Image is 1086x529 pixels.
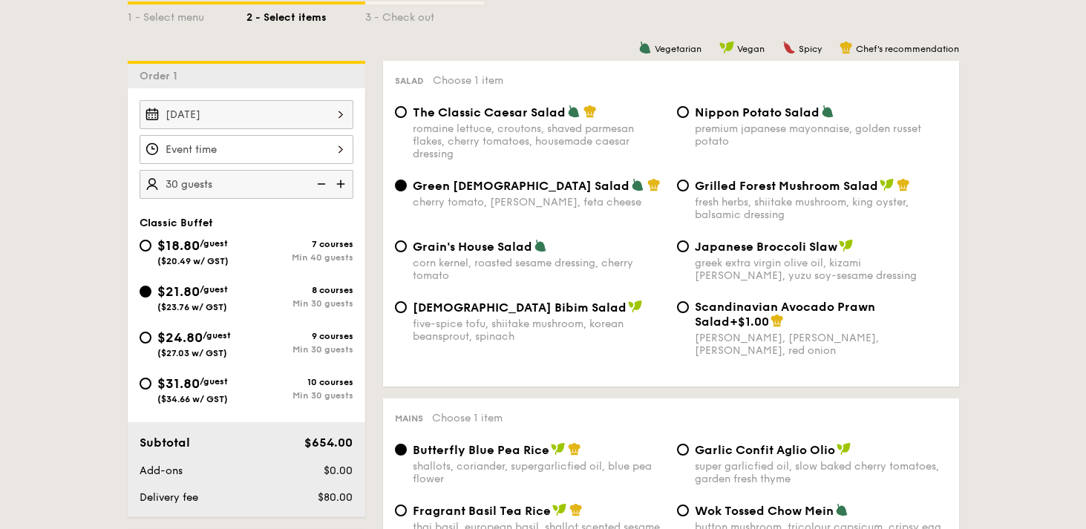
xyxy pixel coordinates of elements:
[655,44,701,54] span: Vegetarian
[140,436,190,450] span: Subtotal
[157,348,227,358] span: ($27.03 w/ GST)
[157,394,228,404] span: ($34.66 w/ GST)
[695,179,878,193] span: Grilled Forest Mushroom Salad
[157,302,227,312] span: ($23.76 w/ GST)
[140,491,198,504] span: Delivery fee
[695,443,835,457] span: Garlic Confit Aglio Olio
[839,239,854,252] img: icon-vegan.f8ff3823.svg
[140,70,183,82] span: Order 1
[677,180,689,191] input: Grilled Forest Mushroom Saladfresh herbs, shiitake mushroom, king oyster, balsamic dressing
[395,413,423,424] span: Mains
[395,301,407,313] input: [DEMOGRAPHIC_DATA] Bibim Saladfive-spice tofu, shiitake mushroom, korean beansprout, spinach
[782,41,796,54] img: icon-spicy.37a8142b.svg
[395,444,407,456] input: Butterfly Blue Pea Riceshallots, coriander, supergarlicfied oil, blue pea flower
[413,504,551,518] span: Fragrant Basil Tea Rice
[246,239,353,249] div: 7 courses
[638,41,652,54] img: icon-vegetarian.fe4039eb.svg
[567,105,580,118] img: icon-vegetarian.fe4039eb.svg
[246,298,353,309] div: Min 30 guests
[695,460,947,485] div: super garlicfied oil, slow baked cherry tomatoes, garden fresh thyme
[200,376,228,387] span: /guest
[140,100,353,129] input: Event date
[771,314,784,327] img: icon-chef-hat.a58ddaea.svg
[840,41,853,54] img: icon-chef-hat.a58ddaea.svg
[365,4,484,25] div: 3 - Check out
[140,464,183,477] span: Add-ons
[246,252,353,263] div: Min 40 guests
[695,105,820,119] span: Nippon Potato Salad
[737,44,765,54] span: Vegan
[157,237,200,254] span: $18.80
[140,378,151,390] input: $31.80/guest($34.66 w/ GST)10 coursesMin 30 guests
[677,505,689,516] input: Wok Tossed Chow Meinbutton mushroom, tricolour capsicum, cripsy egg noodle, kikkoman, super garli...
[140,286,151,298] input: $21.80/guest($23.76 w/ GST)8 coursesMin 30 guests
[203,330,231,341] span: /guest
[413,257,665,282] div: corn kernel, roasted sesame dressing, cherry tomato
[200,238,228,249] span: /guest
[157,283,200,300] span: $21.80
[695,300,875,329] span: Scandinavian Avocado Prawn Salad
[551,442,566,456] img: icon-vegan.f8ff3823.svg
[835,503,848,516] img: icon-vegetarian.fe4039eb.svg
[695,257,947,282] div: greek extra virgin olive oil, kizami [PERSON_NAME], yuzu soy-sesame dressing
[413,300,627,315] span: [DEMOGRAPHIC_DATA] Bibim Salad
[695,196,947,221] div: fresh herbs, shiitake mushroom, king oyster, balsamic dressing
[395,106,407,118] input: The Classic Caesar Saladromaine lettuce, croutons, shaved parmesan flakes, cherry tomatoes, house...
[677,444,689,456] input: Garlic Confit Aglio Oliosuper garlicfied oil, slow baked cherry tomatoes, garden fresh thyme
[695,504,834,518] span: Wok Tossed Chow Mein
[246,285,353,295] div: 8 courses
[413,105,566,119] span: The Classic Caesar Salad
[695,122,947,148] div: premium japanese mayonnaise, golden russet potato
[157,329,203,346] span: $24.80
[413,122,665,160] div: romaine lettuce, croutons, shaved parmesan flakes, cherry tomatoes, housemade caesar dressing
[246,4,365,25] div: 2 - Select items
[246,344,353,355] div: Min 30 guests
[140,135,353,164] input: Event time
[677,240,689,252] input: Japanese Broccoli Slawgreek extra virgin olive oil, kizami [PERSON_NAME], yuzu soy-sesame dressing
[395,180,407,191] input: Green [DEMOGRAPHIC_DATA] Saladcherry tomato, [PERSON_NAME], feta cheese
[395,240,407,252] input: Grain's House Saladcorn kernel, roasted sesame dressing, cherry tomato
[413,240,532,254] span: Grain's House Salad
[821,105,834,118] img: icon-vegetarian.fe4039eb.svg
[200,284,228,295] span: /guest
[140,217,213,229] span: Classic Buffet
[695,240,837,254] span: Japanese Broccoli Slaw
[677,106,689,118] input: Nippon Potato Saladpremium japanese mayonnaise, golden russet potato
[413,196,665,208] div: cherry tomato, [PERSON_NAME], feta cheese
[246,331,353,341] div: 9 courses
[413,443,549,457] span: Butterfly Blue Pea Rice
[246,390,353,401] div: Min 30 guests
[140,240,151,252] input: $18.80/guest($20.49 w/ GST)7 coursesMin 40 guests
[583,105,597,118] img: icon-chef-hat.a58ddaea.svg
[413,179,629,193] span: Green [DEMOGRAPHIC_DATA] Salad
[395,76,424,86] span: Salad
[719,41,734,54] img: icon-vegan.f8ff3823.svg
[128,4,246,25] div: 1 - Select menu
[799,44,822,54] span: Spicy
[324,464,353,477] span: $0.00
[647,178,661,191] img: icon-chef-hat.a58ddaea.svg
[534,239,547,252] img: icon-vegetarian.fe4039eb.svg
[140,170,353,199] input: Number of guests
[395,505,407,516] input: Fragrant Basil Tea Ricethai basil, european basil, shallot scented sesame oil, barley multigrain ...
[569,503,583,516] img: icon-chef-hat.a58ddaea.svg
[157,375,200,392] span: $31.80
[331,170,353,198] img: icon-add.58712e84.svg
[433,74,503,87] span: Choose 1 item
[631,178,644,191] img: icon-vegetarian.fe4039eb.svg
[246,377,353,387] div: 10 courses
[897,178,910,191] img: icon-chef-hat.a58ddaea.svg
[552,503,567,516] img: icon-vegan.f8ff3823.svg
[730,315,769,329] span: +$1.00
[318,491,353,504] span: $80.00
[304,436,353,450] span: $654.00
[432,412,503,424] span: Choose 1 item
[695,332,947,357] div: [PERSON_NAME], [PERSON_NAME], [PERSON_NAME], red onion
[628,300,643,313] img: icon-vegan.f8ff3823.svg
[157,256,229,266] span: ($20.49 w/ GST)
[413,318,665,343] div: five-spice tofu, shiitake mushroom, korean beansprout, spinach
[413,460,665,485] div: shallots, coriander, supergarlicfied oil, blue pea flower
[140,332,151,344] input: $24.80/guest($27.03 w/ GST)9 coursesMin 30 guests
[880,178,894,191] img: icon-vegan.f8ff3823.svg
[677,301,689,313] input: Scandinavian Avocado Prawn Salad+$1.00[PERSON_NAME], [PERSON_NAME], [PERSON_NAME], red onion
